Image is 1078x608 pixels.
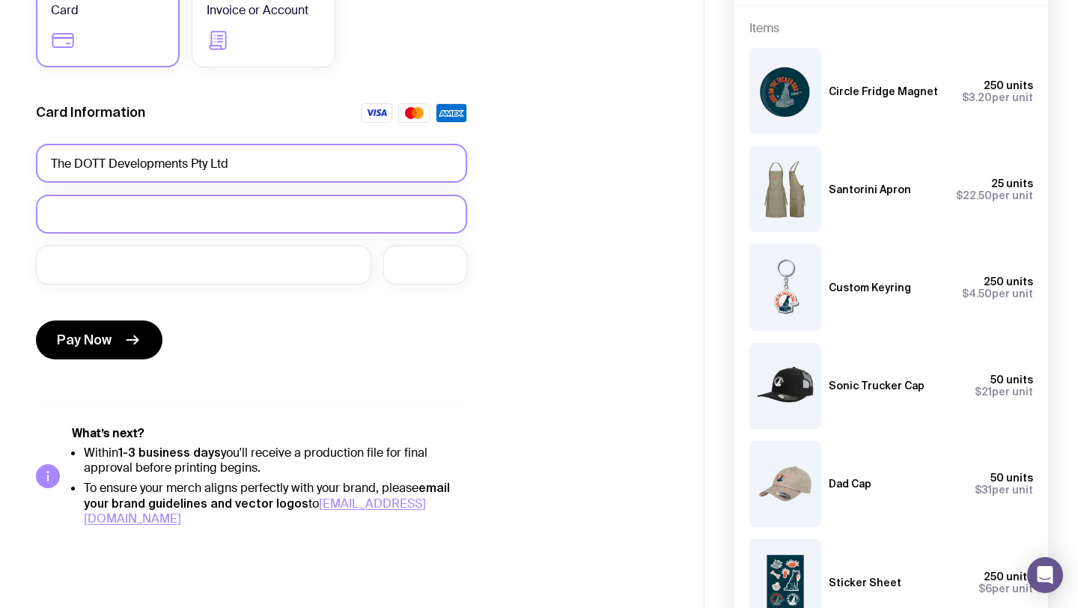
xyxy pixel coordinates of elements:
[956,189,992,201] span: $22.50
[962,91,992,103] span: $3.20
[829,380,925,392] h3: Sonic Trucker Cap
[829,577,901,589] h3: Sticker Sheet
[51,1,79,19] span: Card
[984,79,1033,91] span: 250 units
[978,583,992,595] span: $6
[975,386,992,398] span: $21
[57,331,112,349] span: Pay Now
[975,484,992,496] span: $31
[991,177,1033,189] span: 25 units
[990,472,1033,484] span: 50 units
[975,386,1033,398] span: per unit
[207,1,308,19] span: Invoice or Account
[51,258,356,272] iframe: Secure expiration date input frame
[956,189,1033,201] span: per unit
[984,276,1033,288] span: 250 units
[962,288,992,300] span: $4.50
[990,374,1033,386] span: 50 units
[84,480,467,526] li: To ensure your merch aligns perfectly with your brand, please to
[829,85,938,97] h3: Circle Fridge Magnet
[978,583,1033,595] span: per unit
[84,481,450,510] strong: email your brand guidelines and vector logos
[118,446,221,459] strong: 1-3 business days
[975,484,1033,496] span: per unit
[398,258,452,272] iframe: Secure CVC input frame
[1027,557,1063,593] div: Open Intercom Messenger
[36,103,145,121] label: Card Information
[72,426,467,441] h5: What’s next?
[829,282,911,294] h3: Custom Keyring
[84,496,426,526] a: [EMAIL_ADDRESS][DOMAIN_NAME]
[749,21,1033,36] h4: Items
[962,91,1033,103] span: per unit
[829,478,871,490] h3: Dad Cap
[84,445,467,475] li: Within you'll receive a production file for final approval before printing begins.
[36,144,467,183] input: Full name
[962,288,1033,300] span: per unit
[984,571,1033,583] span: 250 units
[51,207,452,221] iframe: Secure card number input frame
[829,183,911,195] h3: Santorini Apron
[36,320,162,359] button: Pay Now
